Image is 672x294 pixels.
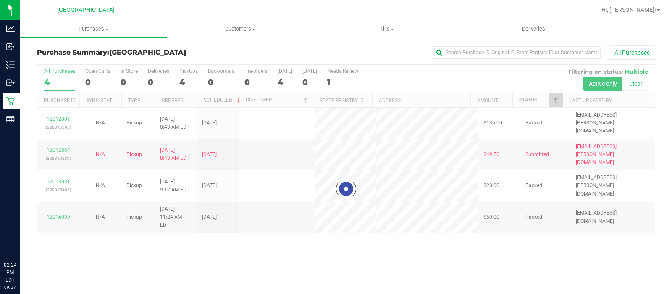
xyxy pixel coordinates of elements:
[313,20,460,38] a: Tills
[609,45,655,60] button: All Purchases
[511,25,556,33] span: Deliveries
[167,25,313,33] span: Customers
[314,25,459,33] span: Tills
[167,20,313,38] a: Customers
[4,284,16,290] p: 09/27
[109,48,186,56] span: [GEOGRAPHIC_DATA]
[601,6,656,13] span: Hi, [PERSON_NAME]!
[57,6,115,13] span: [GEOGRAPHIC_DATA]
[6,42,15,51] inline-svg: Inbound
[4,261,16,284] p: 02:24 PM EDT
[6,61,15,69] inline-svg: Inventory
[8,227,34,252] iframe: Resource center
[433,46,601,59] input: Search Purchase ID, Original ID, State Registry ID or Customer Name...
[6,79,15,87] inline-svg: Outbound
[460,20,607,38] a: Deliveries
[20,25,167,33] span: Purchases
[20,20,167,38] a: Purchases
[6,24,15,33] inline-svg: Analytics
[6,115,15,123] inline-svg: Reports
[37,49,243,56] h3: Purchase Summary:
[6,97,15,105] inline-svg: Retail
